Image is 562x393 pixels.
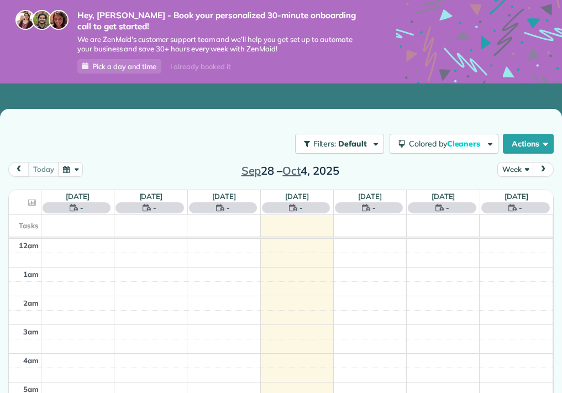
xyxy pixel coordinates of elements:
[19,241,39,250] span: 12am
[446,202,449,213] span: -
[241,164,261,177] span: Sep
[409,139,484,149] span: Colored by
[77,35,363,54] span: We are ZenMaid’s customer support team and we’ll help you get set up to automate your business an...
[497,162,533,177] button: Week
[313,139,337,149] span: Filters:
[390,134,498,154] button: Colored byCleaners
[19,221,39,230] span: Tasks
[23,356,39,365] span: 4am
[300,202,303,213] span: -
[338,139,367,149] span: Default
[77,59,161,74] a: Pick a day and time
[503,134,554,154] button: Actions
[8,162,29,177] button: prev
[533,162,554,177] button: next
[92,62,156,71] span: Pick a day and time
[77,10,363,32] strong: Hey, [PERSON_NAME] - Book your personalized 30-minute onboarding call to get started!
[221,165,359,177] h2: 28 – 4, 2025
[23,298,39,307] span: 2am
[49,10,69,30] img: michelle-19f622bdf1676172e81f8f8fba1fb50e276960ebfe0243fe18214015130c80e4.jpg
[139,192,163,201] a: [DATE]
[28,162,59,177] button: today
[164,60,237,74] div: I already booked it
[295,134,384,154] button: Filters: Default
[290,134,384,154] a: Filters: Default
[285,192,309,201] a: [DATE]
[212,192,236,201] a: [DATE]
[447,139,482,149] span: Cleaners
[519,202,522,213] span: -
[23,327,39,336] span: 3am
[66,192,90,201] a: [DATE]
[282,164,301,177] span: Oct
[432,192,455,201] a: [DATE]
[153,202,156,213] span: -
[505,192,528,201] a: [DATE]
[372,202,376,213] span: -
[32,10,52,30] img: jorge-587dff0eeaa6aab1f244e6dc62b8924c3b6ad411094392a53c71c6c4a576187d.jpg
[358,192,382,201] a: [DATE]
[23,270,39,279] span: 1am
[15,10,35,30] img: maria-72a9807cf96188c08ef61303f053569d2e2a8a1cde33d635c8a3ac13582a053d.jpg
[227,202,230,213] span: -
[80,202,83,213] span: -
